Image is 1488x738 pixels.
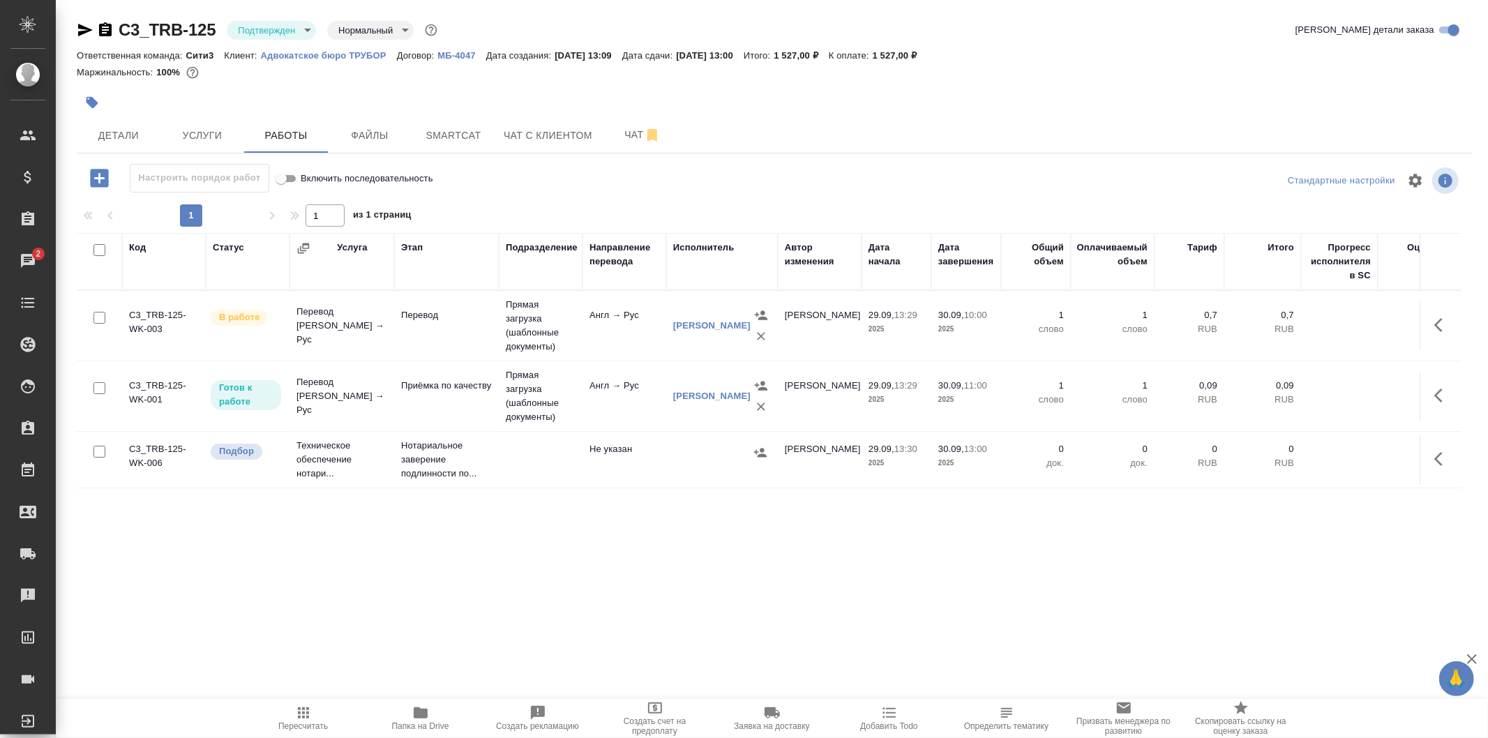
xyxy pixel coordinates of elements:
[261,50,397,61] p: Адвокатское бюро ТРУБОР
[3,243,52,278] a: 2
[622,50,676,61] p: Дата сдачи:
[589,241,659,269] div: Направление перевода
[938,456,994,470] p: 2025
[673,391,751,401] a: [PERSON_NAME]
[397,50,438,61] p: Договор:
[751,375,772,396] button: Назначить
[869,380,894,391] p: 29.09,
[1078,442,1148,456] p: 0
[301,172,433,186] span: Включить последовательность
[583,372,666,421] td: Англ → Рус
[1231,442,1294,456] p: 0
[744,50,774,61] p: Итого:
[290,368,394,424] td: Перевод [PERSON_NAME] → Рус
[209,308,283,327] div: Исполнитель выполняет работу
[1432,167,1461,194] span: Посмотреть информацию
[1426,379,1459,412] button: Здесь прячутся важные кнопки
[964,721,1049,731] span: Определить тематику
[860,721,917,731] span: Добавить Todo
[1399,164,1432,197] span: Настроить таблицу
[894,380,917,391] p: 13:29
[894,310,917,320] p: 13:29
[714,699,831,738] button: Заявка на доставку
[77,22,93,38] button: Скопировать ссылку для ЯМессенджера
[964,310,987,320] p: 10:00
[774,50,829,61] p: 1 527,00 ₽
[873,50,928,61] p: 1 527,00 ₽
[1008,308,1064,322] p: 1
[644,127,661,144] svg: Отписаться
[156,67,183,77] p: 100%
[77,67,156,77] p: Маржинальность:
[1008,241,1064,269] div: Общий объем
[1074,716,1174,736] span: Призвать менеджера по развитию
[227,21,316,40] div: Подтвержден
[778,372,862,421] td: [PERSON_NAME]
[1162,379,1217,393] p: 0,09
[1231,308,1294,322] p: 0,7
[894,444,917,454] p: 13:30
[1182,699,1300,738] button: Скопировать ссылку на оценку заказа
[334,24,397,36] button: Нормальный
[77,87,107,118] button: Добавить тэг
[734,721,809,731] span: Заявка на доставку
[1162,322,1217,336] p: RUB
[219,444,254,458] p: Подбор
[296,241,310,255] button: Сгруппировать
[1065,699,1182,738] button: Призвать менеджера по развитию
[673,241,735,255] div: Исполнитель
[829,50,873,61] p: К оплате:
[1284,170,1399,192] div: split button
[1008,379,1064,393] p: 1
[278,721,328,731] span: Пересчитать
[401,308,492,322] p: Перевод
[77,50,186,61] p: Ответственная команда:
[1008,442,1064,456] p: 0
[234,24,299,36] button: Подтвержден
[213,241,244,255] div: Статус
[437,49,486,61] a: МБ-4047
[964,380,987,391] p: 11:00
[1162,456,1217,470] p: RUB
[245,699,362,738] button: Пересчитать
[1231,393,1294,407] p: RUB
[253,127,320,144] span: Работы
[209,379,283,412] div: Исполнитель может приступить к работе
[353,206,412,227] span: из 1 страниц
[869,444,894,454] p: 29.09,
[583,301,666,350] td: Англ → Рус
[499,361,583,431] td: Прямая загрузка (шаблонные документы)
[1078,308,1148,322] p: 1
[869,456,924,470] p: 2025
[1231,456,1294,470] p: RUB
[869,393,924,407] p: 2025
[948,699,1065,738] button: Определить тематику
[750,442,771,463] button: Назначить
[751,305,772,326] button: Назначить
[1308,241,1371,283] div: Прогресс исполнителя в SC
[1078,456,1148,470] p: док.
[420,127,487,144] span: Smartcat
[169,127,236,144] span: Услуги
[261,49,397,61] a: Адвокатское бюро ТРУБОР
[1008,393,1064,407] p: слово
[97,22,114,38] button: Скопировать ссылку
[605,716,705,736] span: Создать счет на предоплату
[751,396,772,417] button: Удалить
[869,241,924,269] div: Дата начала
[938,310,964,320] p: 30.09,
[785,241,855,269] div: Автор изменения
[1078,379,1148,393] p: 1
[869,322,924,336] p: 2025
[504,127,592,144] span: Чат с клиентом
[938,241,994,269] div: Дата завершения
[1445,664,1468,693] span: 🙏
[596,699,714,738] button: Создать счет на предоплату
[1077,241,1148,269] div: Оплачиваемый объем
[1268,241,1294,255] div: Итого
[831,699,948,738] button: Добавить Todo
[499,291,583,361] td: Прямая загрузка (шаблонные документы)
[938,322,994,336] p: 2025
[778,435,862,484] td: [PERSON_NAME]
[1191,716,1291,736] span: Скопировать ссылку на оценку заказа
